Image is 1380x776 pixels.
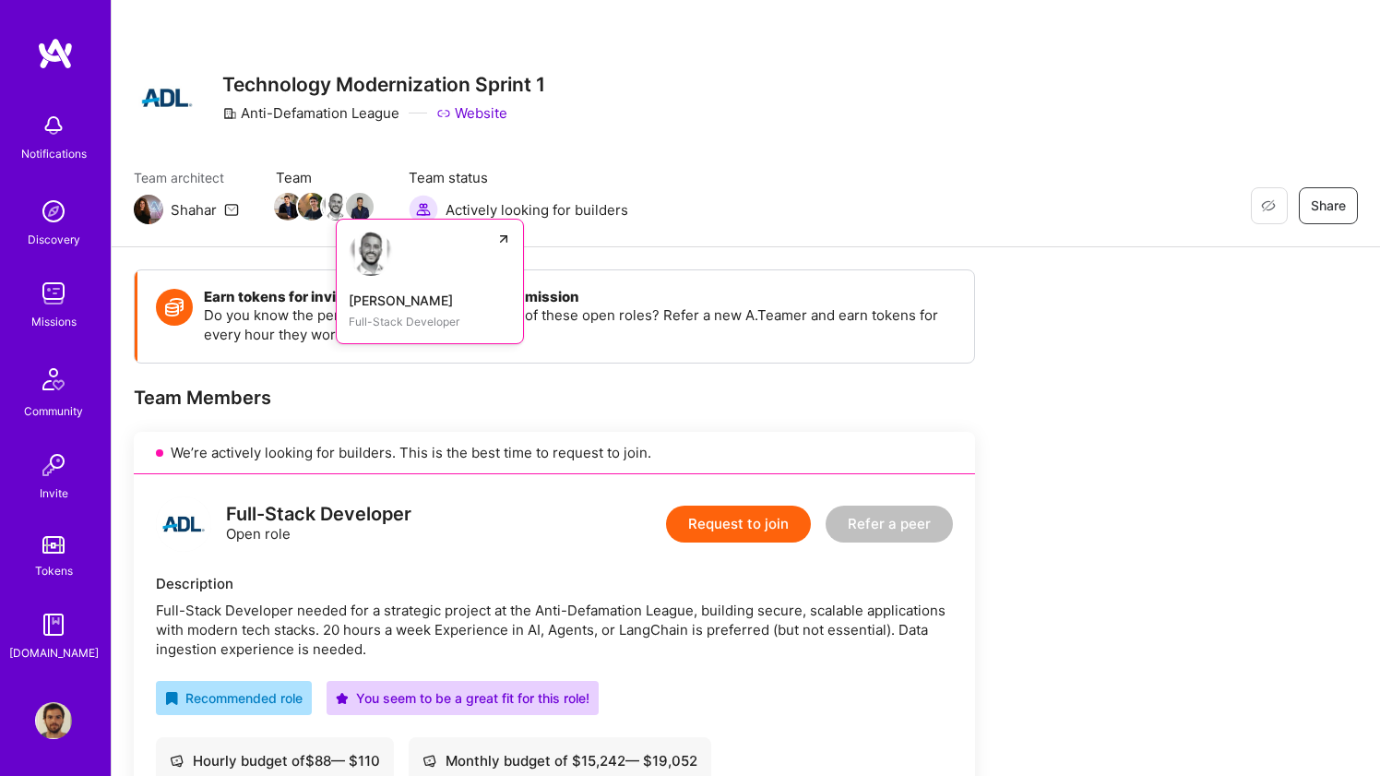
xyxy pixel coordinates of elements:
[224,202,239,217] i: icon Mail
[204,305,956,344] p: Do you know the perfect builder for one or more of these open roles? Refer a new A.Teamer and ear...
[156,574,953,593] div: Description
[422,754,436,768] i: icon Cash
[35,275,72,312] img: teamwork
[226,505,411,524] div: Full-Stack Developer
[276,191,300,222] a: Team Member Avatar
[42,536,65,554] img: tokens
[171,200,217,220] div: Shahar
[226,505,411,543] div: Open role
[21,144,87,163] div: Notifications
[409,168,628,187] span: Team status
[170,751,380,770] div: Hourly budget of $ 88 — $ 110
[1261,198,1276,213] i: icon EyeClosed
[349,291,511,310] div: [PERSON_NAME]
[134,168,239,187] span: Team architect
[35,193,72,230] img: discovery
[165,688,303,708] div: Recommended role
[222,73,545,96] h3: Technology Modernization Sprint 1
[134,65,200,131] img: Company Logo
[1299,187,1358,224] button: Share
[40,484,68,503] div: Invite
[134,195,163,224] img: Team Architect
[1311,197,1346,215] span: Share
[300,191,324,222] a: Team Member Avatar
[134,432,975,474] div: We’re actively looking for builders. This is the best time to request to join.
[31,357,76,401] img: Community
[37,37,74,70] img: logo
[409,195,438,224] img: Actively looking for builders
[156,289,193,326] img: Token icon
[156,496,211,552] img: logo
[336,692,349,705] i: icon PurpleStar
[35,561,73,580] div: Tokens
[134,386,975,410] div: Team Members
[348,191,372,222] a: Team Member Avatar
[446,200,628,220] span: Actively looking for builders
[349,232,393,276] img: Tamir Kedmi
[496,232,511,246] i: icon ArrowUpRight
[170,754,184,768] i: icon Cash
[826,506,953,543] button: Refer a peer
[35,107,72,144] img: bell
[436,103,507,123] a: Website
[35,702,72,739] img: User Avatar
[35,606,72,643] img: guide book
[322,193,350,221] img: Team Member Avatar
[276,168,372,187] span: Team
[204,289,956,305] h4: Earn tokens for inviting a new A.Teamer to this mission
[156,601,953,659] div: Full-Stack Developer needed for a strategic project at the Anti-Defamation League, building secur...
[28,230,80,249] div: Discovery
[422,751,697,770] div: Monthly budget of $ 15,242 — $ 19,052
[30,702,77,739] a: User Avatar
[346,193,374,221] img: Team Member Avatar
[336,688,589,708] div: You seem to be a great fit for this role!
[24,401,83,421] div: Community
[9,643,99,663] div: [DOMAIN_NAME]
[298,193,326,221] img: Team Member Avatar
[274,193,302,221] img: Team Member Avatar
[222,106,237,121] i: icon CompanyGray
[222,103,399,123] div: Anti-Defamation League
[349,312,511,331] div: Full-Stack Developer
[666,506,811,543] button: Request to join
[336,219,524,344] a: Tamir Kedmi[PERSON_NAME]Full-Stack Developer
[324,191,348,222] a: Team Member Avatar
[35,447,72,484] img: Invite
[31,312,77,331] div: Missions
[165,692,178,705] i: icon RecommendedBadge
